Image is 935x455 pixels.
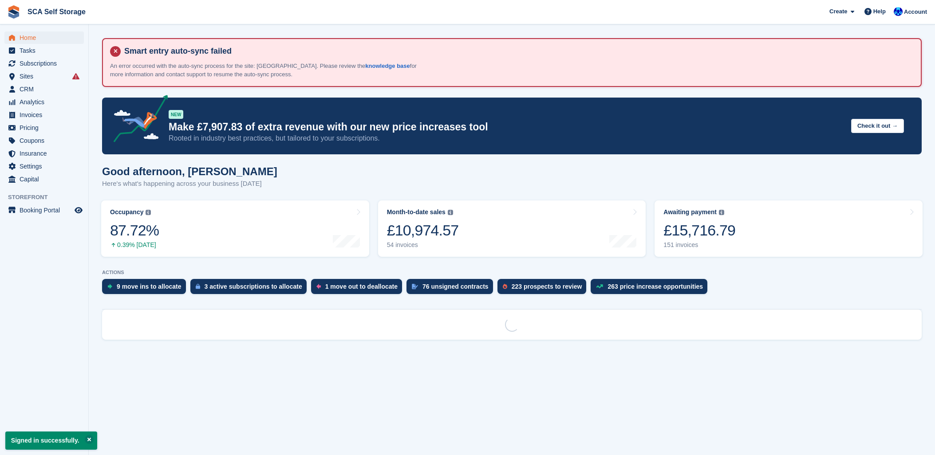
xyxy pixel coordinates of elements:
[904,8,927,16] span: Account
[20,57,73,70] span: Subscriptions
[110,208,143,216] div: Occupancy
[387,208,446,216] div: Month-to-date sales
[20,134,73,147] span: Coupons
[20,147,73,160] span: Insurance
[169,121,844,133] p: Make £7,907.83 of extra revenue with our new price increases tool
[4,109,84,121] a: menu
[387,241,459,249] div: 54 invoices
[512,283,582,290] div: 223 prospects to review
[497,279,591,298] a: 223 prospects to review
[117,283,181,290] div: 9 move ins to allocate
[102,165,277,177] h1: Good afternoon, [PERSON_NAME]
[20,204,73,216] span: Booking Portal
[110,62,421,79] p: An error occurred with the auto-sync process for the site: [GEOGRAPHIC_DATA]. Please review the f...
[663,241,735,249] div: 151 invoices
[894,7,903,16] img: Kelly Neesham
[663,208,717,216] div: Awaiting payment
[20,109,73,121] span: Invoices
[121,46,914,56] h4: Smart entry auto-sync failed
[20,173,73,185] span: Capital
[4,122,84,134] a: menu
[72,73,79,80] i: Smart entry sync failures have occurred
[169,110,183,119] div: NEW
[4,70,84,82] a: menu
[412,284,418,289] img: contract_signature_icon-13c848040528278c33f63329250d36e43548de30e8caae1d1a13099fd9432cc5.svg
[102,270,922,275] p: ACTIONS
[4,44,84,57] a: menu
[719,210,724,215] img: icon-info-grey-7440780725fd019a000dd9b08b2336e03edf1995a4989e88bcd33f0948082b44.svg
[190,279,311,298] a: 3 active subscriptions to allocate
[387,221,459,239] div: £10,974.57
[205,283,302,290] div: 3 active subscriptions to allocate
[316,284,321,289] img: move_outs_to_deallocate_icon-f764333ba52eb49d3ac5e1228854f67142a1ed5810a6f6cc68b1a99e826820c5.svg
[503,284,507,289] img: prospect-51fa495bee0391a8d652442698ab0144808aea92771e9ea1ae160a38d050c398.svg
[20,122,73,134] span: Pricing
[73,205,84,216] a: Preview store
[20,44,73,57] span: Tasks
[325,283,398,290] div: 1 move out to deallocate
[102,179,277,189] p: Here's what's happening across your business [DATE]
[4,147,84,160] a: menu
[20,31,73,44] span: Home
[20,160,73,173] span: Settings
[20,70,73,82] span: Sites
[106,95,168,145] img: price-adjustments-announcement-icon-8257ccfd72463d97f412b2fc003d46551f7dbcb40ab6d574587a9cd5c0d94...
[873,7,886,16] span: Help
[7,5,20,19] img: stora-icon-8386f47178a22dfd0bd8f6a31ec36ba5ce8667c1dd55bd0f319d3a0aa187defe.svg
[196,283,200,289] img: active_subscription_to_allocate_icon-d502201f5373d7db506a760aba3b589e785aa758c864c3986d89f69b8ff3...
[448,210,453,215] img: icon-info-grey-7440780725fd019a000dd9b08b2336e03edf1995a4989e88bcd33f0948082b44.svg
[169,133,844,143] p: Rooted in industry best practices, but tailored to your subscriptions.
[365,63,410,69] a: knowledge base
[851,119,904,133] button: Check it out →
[110,221,159,239] div: 87.72%
[4,173,84,185] a: menu
[663,221,735,239] div: £15,716.79
[110,241,159,249] div: 0.39% [DATE]
[422,283,489,290] div: 76 unsigned contracts
[4,57,84,70] a: menu
[4,31,84,44] a: menu
[107,284,112,289] img: move_ins_to_allocate_icon-fdf77a2bb77ea45bf5b3d319d69a93e2d87916cf1d5bf7949dd705db3b84f3ca.svg
[378,200,646,257] a: Month-to-date sales £10,974.57 54 invoices
[596,284,603,288] img: price_increase_opportunities-93ffe204e8149a01c8c9dc8f82e8f89637d9d84a8eef4429ea346261dce0b2c0.svg
[829,7,847,16] span: Create
[8,193,88,202] span: Storefront
[591,279,712,298] a: 263 price increase opportunities
[20,83,73,95] span: CRM
[4,83,84,95] a: menu
[24,4,89,19] a: SCA Self Storage
[5,431,97,450] p: Signed in successfully.
[4,96,84,108] a: menu
[655,200,923,257] a: Awaiting payment £15,716.79 151 invoices
[20,96,73,108] span: Analytics
[4,160,84,173] a: menu
[102,279,190,298] a: 9 move ins to allocate
[101,200,369,257] a: Occupancy 87.72% 0.39% [DATE]
[146,210,151,215] img: icon-info-grey-7440780725fd019a000dd9b08b2336e03edf1995a4989e88bcd33f0948082b44.svg
[608,283,703,290] div: 263 price increase opportunities
[4,134,84,147] a: menu
[4,204,84,216] a: menu
[311,279,406,298] a: 1 move out to deallocate
[406,279,497,298] a: 76 unsigned contracts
